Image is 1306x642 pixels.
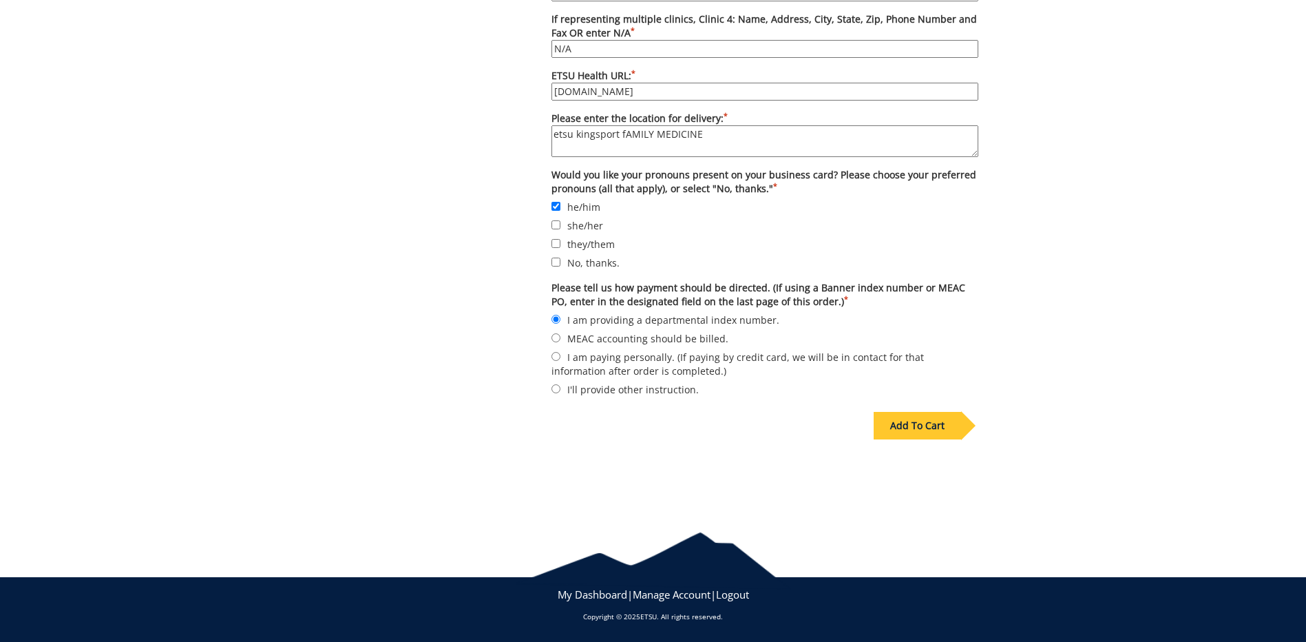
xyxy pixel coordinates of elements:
input: If representing multiple clinics, Clinic 4: Name, Address, City, State, Zip, Phone Number and Fax... [551,40,978,58]
input: ETSU Health URL:* [551,83,978,101]
a: Logout [716,588,749,601]
a: My Dashboard [558,588,627,601]
input: they/them [551,239,560,248]
label: I am paying personally. (If paying by credit card, we will be in contact for that information aft... [551,349,978,378]
input: I'll provide other instruction. [551,384,560,393]
label: Please enter the location for delivery: [551,112,978,157]
input: I am paying personally. (If paying by credit card, we will be in contact for that information aft... [551,352,560,361]
label: they/them [551,236,978,251]
a: Manage Account [633,588,710,601]
label: he/him [551,199,978,214]
input: MEAC accounting should be billed. [551,333,560,342]
label: ETSU Health URL: [551,69,978,101]
textarea: Please enter the location for delivery:* [551,125,978,157]
label: If representing multiple clinics, Clinic 4: Name, Address, City, State, Zip, Phone Number and Fax... [551,12,978,58]
a: ETSU [640,612,657,621]
input: No, thanks. [551,258,560,267]
input: she/her [551,220,560,229]
input: he/him [551,202,560,211]
label: she/her [551,218,978,233]
div: Add To Cart [874,412,961,439]
label: Would you like your pronouns present on your business card? Please choose your preferred pronouns... [551,168,978,196]
label: MEAC accounting should be billed. [551,331,978,346]
label: No, thanks. [551,255,978,270]
label: I'll provide other instruction. [551,382,978,397]
label: Please tell us how payment should be directed. (If using a Banner index number or MEAC PO, enter ... [551,281,978,309]
input: I am providing a departmental index number. [551,315,560,324]
label: I am providing a departmental index number. [551,312,978,327]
